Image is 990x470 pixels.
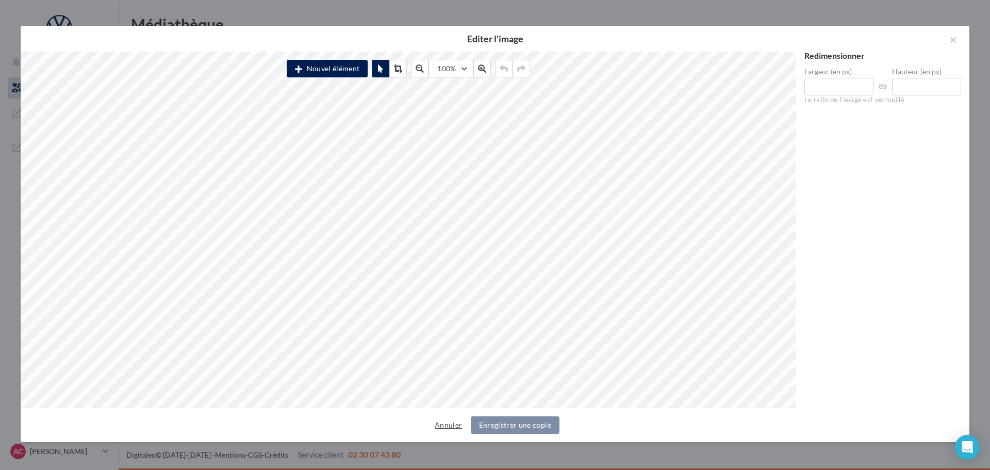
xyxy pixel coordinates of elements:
label: Hauteur (en px) [892,68,961,75]
button: 100% [428,60,473,77]
button: Enregistrer une copie [471,416,559,434]
div: Redimensionner [804,52,961,60]
div: Open Intercom Messenger [955,435,980,460]
button: Nouvel élément [287,60,368,77]
h2: Editer l'image [37,34,953,43]
div: Le ratio de l'image est verrouillé [804,95,961,105]
label: Largeur (en px) [804,68,873,75]
button: Annuler [431,419,466,431]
